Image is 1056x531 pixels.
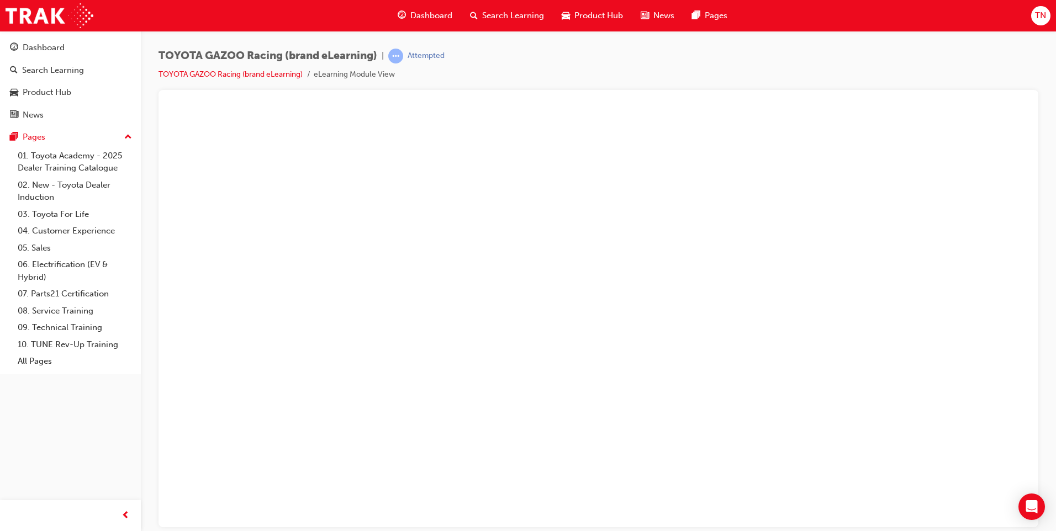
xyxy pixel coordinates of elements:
[4,38,136,58] a: Dashboard
[482,9,544,22] span: Search Learning
[13,336,136,353] a: 10. TUNE Rev-Up Training
[562,9,570,23] span: car-icon
[13,177,136,206] a: 02. New - Toyota Dealer Induction
[6,3,93,28] img: Trak
[410,9,452,22] span: Dashboard
[1035,9,1046,22] span: TN
[553,4,632,27] a: car-iconProduct Hub
[389,4,461,27] a: guage-iconDashboard
[4,82,136,103] a: Product Hub
[641,9,649,23] span: news-icon
[13,256,136,285] a: 06. Electrification (EV & Hybrid)
[408,51,445,61] div: Attempted
[683,4,736,27] a: pages-iconPages
[4,60,136,81] a: Search Learning
[10,110,18,120] span: news-icon
[23,41,65,54] div: Dashboard
[382,50,384,62] span: |
[23,86,71,99] div: Product Hub
[13,285,136,302] a: 07. Parts21 Certification
[23,131,45,144] div: Pages
[1031,6,1050,25] button: TN
[159,70,303,79] a: TOYOTA GAZOO Racing (brand eLearning)
[23,109,44,121] div: News
[159,50,377,62] span: TOYOTA GAZOO Racing (brand eLearning)
[13,222,136,240] a: 04. Customer Experience
[10,66,18,76] span: search-icon
[10,88,18,98] span: car-icon
[10,43,18,53] span: guage-icon
[13,353,136,370] a: All Pages
[1018,493,1045,520] div: Open Intercom Messenger
[461,4,553,27] a: search-iconSearch Learning
[398,9,406,23] span: guage-icon
[13,240,136,257] a: 05. Sales
[574,9,623,22] span: Product Hub
[13,319,136,336] a: 09. Technical Training
[705,9,727,22] span: Pages
[13,302,136,320] a: 08. Service Training
[653,9,674,22] span: News
[124,130,132,145] span: up-icon
[470,9,478,23] span: search-icon
[4,127,136,147] button: Pages
[314,68,395,81] li: eLearning Module View
[388,49,403,63] span: learningRecordVerb_ATTEMPT-icon
[692,9,700,23] span: pages-icon
[13,147,136,177] a: 01. Toyota Academy - 2025 Dealer Training Catalogue
[632,4,683,27] a: news-iconNews
[10,132,18,142] span: pages-icon
[13,206,136,223] a: 03. Toyota For Life
[4,35,136,127] button: DashboardSearch LearningProduct HubNews
[22,64,84,77] div: Search Learning
[122,509,130,523] span: prev-icon
[4,105,136,125] a: News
